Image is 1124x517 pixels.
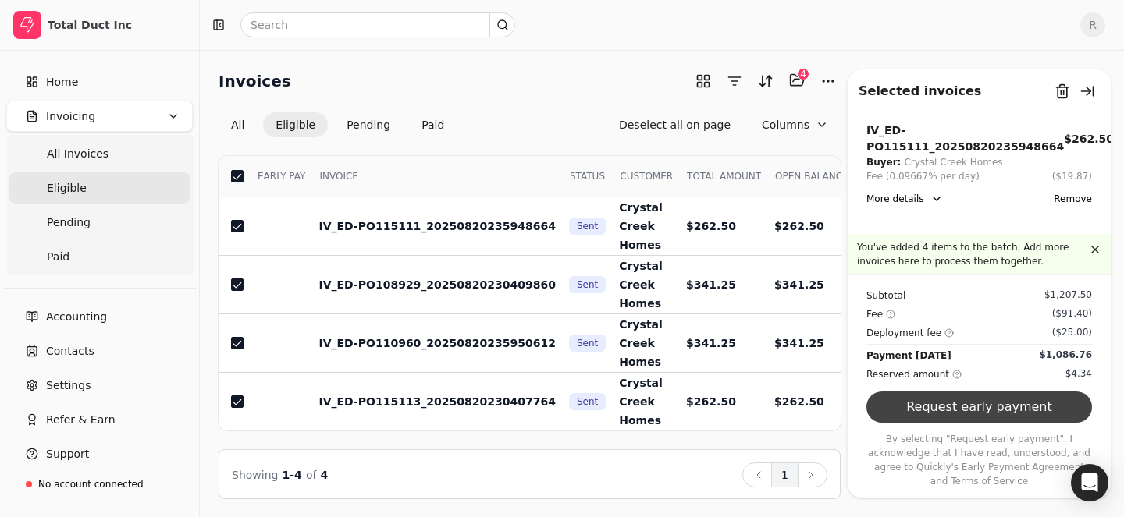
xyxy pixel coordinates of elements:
span: Invoicing [46,108,95,125]
span: Sent [577,278,598,292]
div: Fee [866,306,895,322]
span: Showing [232,469,278,481]
span: Refer & Earn [46,412,116,428]
a: Eligible [9,172,190,204]
button: More [816,69,841,94]
button: More details [866,189,943,208]
span: IV_ED-PO108929_20250820230409860 [318,278,556,291]
div: $1,207.50 [1044,288,1092,302]
span: of [306,469,317,481]
div: Fee (0.09667% per day) [866,169,980,183]
button: Support [6,438,193,469]
span: $341.25 [686,278,736,291]
button: R [1080,12,1105,37]
span: $262.50 [686,395,736,408]
span: Support [46,446,89,462]
span: $341.25 [774,337,824,349]
div: Reserved amount [866,367,962,382]
span: Sent [577,336,598,350]
button: Pending [334,112,403,137]
a: Home [6,66,193,97]
button: $341.25 [1064,231,1114,264]
span: Eligible [47,180,87,197]
p: By selecting "Request early payment", I acknowledge that I have read, understood, and agree to Qu... [866,432,1092,488]
span: TOTAL AMOUNT [687,169,761,183]
div: Deployment fee [866,325,954,341]
span: INVOICE [319,169,357,183]
span: CUSTOMER [620,169,673,183]
button: ($19.87) [1052,169,1092,183]
span: STATUS [570,169,605,183]
span: Contacts [46,343,94,359]
span: Paid [47,249,69,265]
button: Refer & Earn [6,404,193,435]
button: Remove [1054,189,1092,208]
div: Total Duct Inc [48,17,186,33]
div: No account connected [38,477,144,491]
input: Search [240,12,515,37]
button: Deselect all on page [606,112,743,137]
span: Crystal Creek Homes [619,260,663,310]
span: 1 - 4 [283,469,302,481]
div: IV_ED-PO108929_20250820230409860 [866,231,1064,264]
div: Payment [DATE] [866,348,951,363]
span: 4 [321,469,329,481]
span: EARLY PAY [258,169,305,183]
div: 4 [797,68,809,80]
button: Request early payment [866,391,1092,423]
a: Settings [6,370,193,401]
a: No account connected [6,470,193,498]
h2: Invoices [219,69,291,94]
a: Accounting [6,301,193,332]
span: Sent [577,219,598,233]
button: Invoicing [6,101,193,132]
div: Crystal Creek Homes [904,155,1002,169]
span: Settings [46,377,91,394]
span: IV_ED-PO115111_20250820235948664 [318,220,556,232]
button: Eligible [263,112,328,137]
span: Crystal Creek Homes [619,377,663,427]
span: IV_ED-PO110960_20250820235950612 [318,337,556,349]
button: Sort [753,69,778,94]
a: Pending [9,207,190,238]
div: Subtotal [866,288,905,303]
button: 1 [771,462,799,487]
span: Pending [47,214,91,231]
span: Home [46,74,78,90]
div: $1,086.76 [1039,348,1092,362]
span: IV_ED-PO115113_20250820230407764 [318,395,556,408]
p: You've added 4 items to the batch. Add more invoices here to process them together. [857,240,1086,268]
button: Batch (4) [784,68,809,93]
button: Paid [409,112,457,137]
div: ($25.00) [1052,325,1092,339]
button: Column visibility settings [749,112,841,137]
a: Paid [9,241,190,272]
div: IV_ED-PO115111_20250820235948664 [866,122,1064,155]
span: $341.25 [686,337,736,349]
span: Sent [577,395,598,409]
div: Selected invoices [859,82,981,101]
button: $262.50 [1064,122,1114,155]
span: Crystal Creek Homes [619,201,663,251]
div: Buyer: [866,155,901,169]
span: Crystal Creek Homes [619,318,663,368]
span: All Invoices [47,146,108,162]
span: $262.50 [774,395,824,408]
a: All Invoices [9,138,190,169]
div: Open Intercom Messenger [1071,464,1108,501]
div: ($91.40) [1052,306,1092,320]
button: All [219,112,257,137]
a: Contacts [6,335,193,367]
div: $4.34 [1065,367,1092,381]
div: $262.50 [1064,131,1114,147]
span: $262.50 [686,220,736,232]
div: Invoice filter options [219,112,457,137]
span: OPEN BALANCE [775,169,848,183]
span: Accounting [46,309,107,325]
span: $262.50 [774,220,824,232]
span: $341.25 [774,278,824,291]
